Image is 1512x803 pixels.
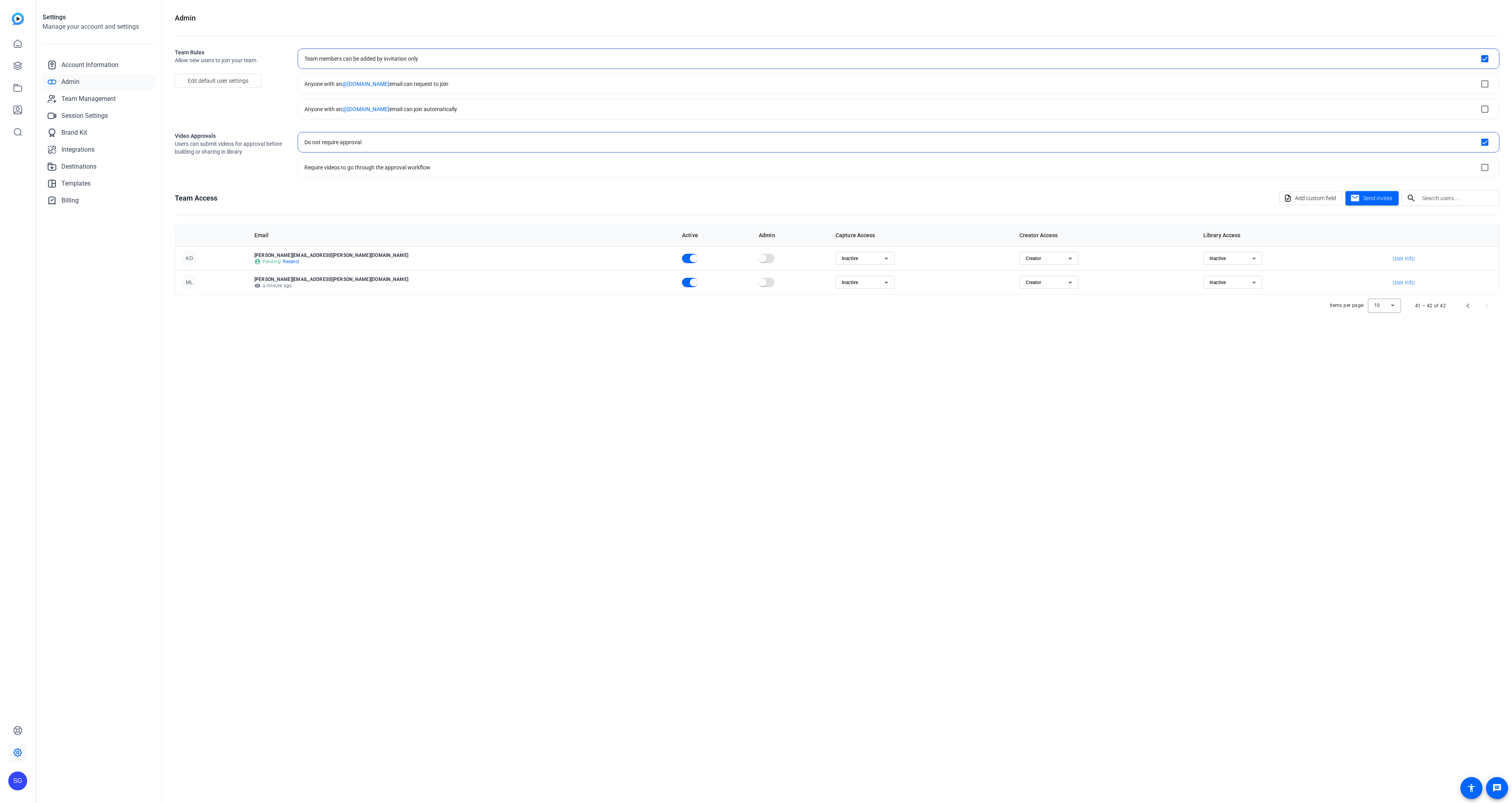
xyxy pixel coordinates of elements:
h1: Admin [175,13,196,24]
span: User Info [1393,255,1415,262]
h2: Manage your account and settings [43,22,156,32]
span: Resend [283,258,299,265]
h1: Team Access [175,193,217,204]
span: Users can submit videos for approval before building or sharing in library [175,140,285,156]
span: Pending [263,258,281,265]
button: User Info [1387,251,1421,266]
th: Active [676,224,752,246]
span: Team Management [61,94,116,104]
a: Team Management [43,91,156,107]
span: @[DOMAIN_NAME] [342,106,389,112]
span: Session Settings [61,111,108,121]
th: Admin [752,224,829,246]
div: Anyone with an email can request to join [304,80,448,88]
button: User Info [1387,275,1421,290]
mat-icon: mail [1350,193,1360,203]
th: Email [248,224,676,246]
span: Admin [61,77,80,87]
span: Add custom field [1295,191,1336,206]
mat-icon: visibility [254,283,261,289]
input: Search users... [1422,193,1493,203]
p: a minute ago [254,283,669,289]
a: Billing [43,193,156,208]
h2: Video Approvals [175,132,285,140]
p: [PERSON_NAME][EMAIL_ADDRESS][PERSON_NAME][DOMAIN_NAME] [254,252,669,258]
div: Anyone with an email can join automatically [304,105,457,113]
a: Destinations [43,159,156,175]
button: Next page [1477,296,1496,315]
span: Inactive [842,280,858,285]
th: Creator Access [1013,224,1197,246]
div: KD [182,251,197,266]
h2: Team Rules [175,48,285,56]
div: Do not require approval [304,138,361,146]
mat-icon: account_circle [254,258,261,265]
mat-icon: message [1492,783,1502,793]
a: Integrations [43,142,156,158]
div: ML [182,275,197,290]
span: Creator [1026,256,1041,261]
button: Add custom field [1279,191,1342,205]
span: Inactive [1210,256,1226,261]
p: [PERSON_NAME][EMAIL_ADDRESS][PERSON_NAME][DOMAIN_NAME] [254,276,669,283]
a: Session Settings [43,108,156,124]
button: Edit default user settings [175,74,261,88]
span: Inactive [842,256,858,261]
div: Team members can be added by invitation only [304,55,418,63]
span: Edit default user settings [188,73,248,88]
th: Library Access [1197,224,1381,246]
div: Items per page: [1330,301,1365,309]
mat-icon: search [1402,193,1421,203]
h1: Settings [43,13,156,22]
button: Send invites [1345,191,1399,205]
a: Templates [43,176,156,191]
span: Allow new users to join your team [175,56,285,64]
span: User Info [1393,279,1415,286]
span: Brand Kit [61,128,87,138]
a: Admin [43,74,156,90]
span: Account Information [61,60,119,70]
span: Destinations [61,162,96,171]
span: Inactive [1210,280,1226,285]
button: Previous page [1458,296,1477,315]
span: Integrations [61,145,94,154]
div: 41 – 42 of 42 [1415,302,1446,310]
span: Send invites [1363,194,1392,203]
span: Billing [61,196,79,205]
mat-icon: accessibility [1467,783,1476,793]
span: Templates [61,179,91,188]
th: Capture Access [829,224,1013,246]
a: Brand Kit [43,125,156,141]
img: blue-gradient.svg [12,13,24,25]
span: @[DOMAIN_NAME] [342,81,389,87]
div: Require videos to go through the approval workflow [304,164,430,171]
div: SG [8,771,27,790]
span: Creator [1026,280,1041,285]
a: Account Information [43,57,156,73]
